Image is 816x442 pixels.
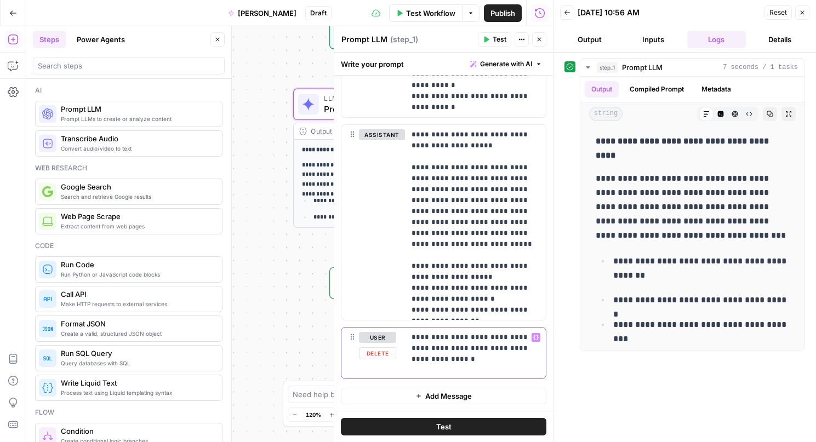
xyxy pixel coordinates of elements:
[750,31,809,48] button: Details
[334,53,553,75] div: Write your prompt
[597,62,618,73] span: step_1
[341,328,396,378] div: userDelete
[585,81,619,97] button: Output
[580,59,804,76] button: 7 seconds / 1 tasks
[35,85,222,95] div: Ai
[580,77,804,351] div: 7 seconds / 1 tasks
[35,163,222,173] div: Web research
[61,192,213,201] span: Search and retrieve Google results
[493,35,506,44] span: Test
[311,126,461,136] div: Output
[560,31,619,48] button: Output
[310,8,327,18] span: Draft
[61,104,213,114] span: Prompt LLM
[293,267,497,299] div: EndOutput
[61,426,213,437] span: Condition
[38,60,220,71] input: Search steps
[61,348,213,359] span: Run SQL Query
[61,222,213,231] span: Extract content from web pages
[221,4,303,22] button: [PERSON_NAME]
[61,259,213,270] span: Run Code
[341,125,396,320] div: assistant
[359,129,405,140] button: assistant
[359,332,396,343] button: user
[390,34,418,45] span: ( step_1 )
[769,8,787,18] span: Reset
[484,4,522,22] button: Publish
[436,421,452,432] span: Test
[589,107,623,121] span: string
[70,31,132,48] button: Power Agents
[61,114,213,123] span: Prompt LLMs to create or analyze content
[61,133,213,144] span: Transcribe Audio
[61,181,213,192] span: Google Search
[341,388,546,404] button: Add Message
[341,34,387,45] textarea: Prompt LLM
[61,377,213,388] span: Write Liquid Text
[478,32,511,47] button: Test
[480,59,532,69] span: Generate with AI
[389,4,462,22] button: Test Workflow
[624,31,683,48] button: Inputs
[622,62,663,73] span: Prompt LLM
[466,57,546,71] button: Generate with AI
[293,18,497,49] div: WorkflowSet InputsInputs
[425,391,472,401] span: Add Message
[35,241,222,251] div: Code
[324,102,462,116] span: Prompt LLM
[61,300,213,308] span: Make HTTP requests to external services
[406,8,455,19] span: Test Workflow
[61,289,213,300] span: Call API
[359,347,396,359] button: Delete
[341,418,546,435] button: Test
[61,388,213,397] span: Process text using Liquid templating syntax
[61,211,213,222] span: Web Page Scrape
[695,81,738,97] button: Metadata
[306,410,321,419] span: 120%
[61,329,213,338] span: Create a valid, structured JSON object
[324,93,462,104] span: LLM · Gemini 2.5 Pro
[33,31,66,48] button: Steps
[61,318,213,329] span: Format JSON
[61,144,213,153] span: Convert audio/video to text
[764,5,792,20] button: Reset
[61,359,213,368] span: Query databases with SQL
[623,81,691,97] button: Compiled Prompt
[723,62,798,72] span: 7 seconds / 1 tasks
[35,407,222,417] div: Flow
[238,8,296,19] span: [PERSON_NAME]
[61,270,213,279] span: Run Python or JavaScript code blocks
[687,31,746,48] button: Logs
[490,8,515,19] span: Publish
